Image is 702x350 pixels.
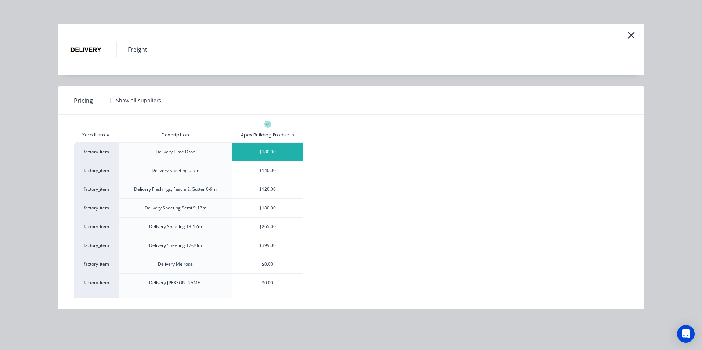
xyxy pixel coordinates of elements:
img: Freight [69,31,105,68]
div: factory_item [74,292,118,311]
div: Delivery Melrose [158,261,193,267]
div: $0.00 [232,292,303,311]
div: $0.00 [232,255,303,273]
div: Freight [128,45,147,54]
div: factory_item [74,255,118,273]
span: Pricing [74,96,93,105]
div: $140.00 [232,161,303,180]
div: Delivery Sheeting 0-9m [152,167,199,174]
div: Delivery Sheeting Semi 9-13m [145,205,206,211]
div: factory_item [74,217,118,236]
div: factory_item [74,273,118,292]
div: $399.00 [232,236,303,255]
div: Delivery Sheeting 13-17m [149,223,202,230]
div: Delivery Flashings, Fascia & Gutter 0-9m [134,186,217,193]
div: $0.00 [232,274,303,292]
div: Delivery Time Drop [156,149,195,155]
div: factory_item [74,142,118,161]
div: factory_item [74,180,118,198]
div: $180.00 [232,143,303,161]
div: factory_item [74,161,118,180]
div: Open Intercom Messenger [677,325,695,343]
div: Xero Item # [74,128,118,142]
div: factory_item [74,198,118,217]
div: Apex Building Products [241,132,294,138]
div: Delivery Sheeting 17-20m [149,242,202,249]
div: Show all suppliers [116,96,161,104]
div: factory_item [74,236,118,255]
div: $120.00 [232,180,303,198]
div: Delivery [PERSON_NAME] [149,280,202,286]
div: Description [156,126,195,144]
div: $180.00 [232,199,303,217]
div: $265.00 [232,218,303,236]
